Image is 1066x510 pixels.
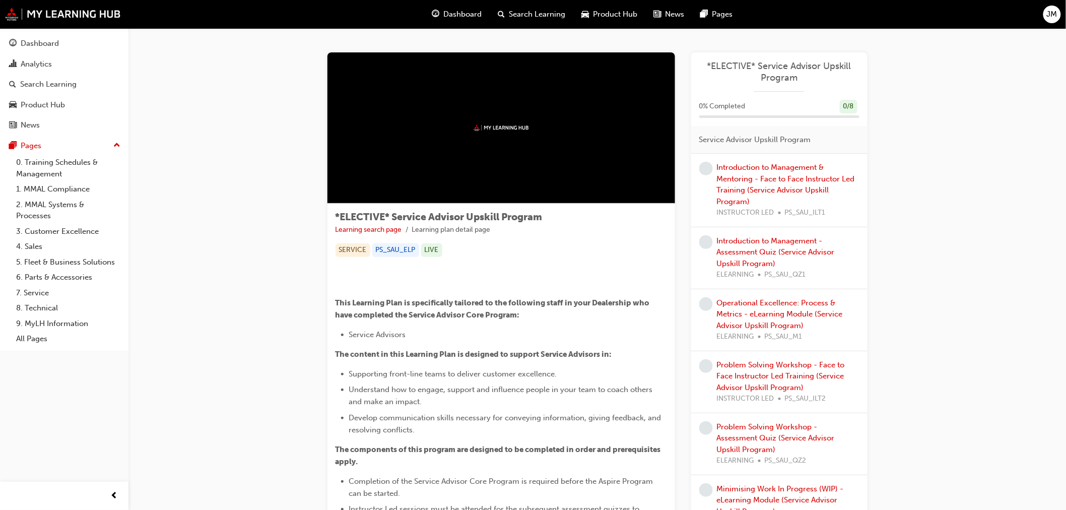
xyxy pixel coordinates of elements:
[699,421,713,435] span: learningRecordVerb_NONE-icon
[9,39,17,48] span: guage-icon
[4,116,124,135] a: News
[12,224,124,239] a: 3. Customer Excellence
[21,99,65,111] div: Product Hub
[785,393,826,405] span: PS_SAU_ILT2
[349,477,655,498] span: Completion of the Service Advisor Core Program is required before the Aspire Program can be started.
[12,155,124,181] a: 0. Training Schedules & Management
[12,254,124,270] a: 5. Fleet & Business Solutions
[21,140,41,152] div: Pages
[9,80,16,89] span: search-icon
[717,393,774,405] span: INSTRUCTOR LED
[699,162,713,175] span: learningRecordVerb_NONE-icon
[840,100,857,113] div: 0 / 8
[699,483,713,497] span: learningRecordVerb_NONE-icon
[4,137,124,155] button: Pages
[593,9,637,20] span: Product Hub
[1047,9,1057,20] span: JM
[12,331,124,347] a: All Pages
[700,8,708,21] span: pages-icon
[412,224,491,236] li: Learning plan detail page
[699,297,713,311] span: learningRecordVerb_NONE-icon
[581,8,589,21] span: car-icon
[12,300,124,316] a: 8. Technical
[717,298,843,330] a: Operational Excellence: Process & Metrics - eLearning Module (Service Advisor Upskill Program)
[573,4,645,25] a: car-iconProduct Hub
[9,121,17,130] span: news-icon
[113,139,120,152] span: up-icon
[4,34,124,53] a: Dashboard
[336,350,612,359] span: The content in this Learning Plan is designed to support Service Advisors in:
[349,385,655,406] span: Understand how to engage, support and influence people in your team to coach others and make an i...
[424,4,490,25] a: guage-iconDashboard
[21,38,59,49] div: Dashboard
[509,9,565,20] span: Search Learning
[21,58,52,70] div: Analytics
[20,79,77,90] div: Search Learning
[5,8,121,21] img: mmal
[699,134,811,146] span: Service Advisor Upskill Program
[699,235,713,249] span: learningRecordVerb_NONE-icon
[4,75,124,94] a: Search Learning
[336,225,402,234] a: Learning search page
[12,270,124,285] a: 6. Parts & Accessories
[1043,6,1061,23] button: JM
[699,60,859,83] a: *ELECTIVE* Service Advisor Upskill Program
[765,455,807,467] span: PS_SAU_QZ2
[712,9,732,20] span: Pages
[21,119,40,131] div: News
[645,4,692,25] a: news-iconNews
[111,490,118,502] span: prev-icon
[785,207,826,219] span: PS_SAU_ILT1
[765,269,806,281] span: PS_SAU_QZ1
[336,298,651,320] span: This Learning Plan is specifically tailored to the following staff in your Dealership who have co...
[717,269,754,281] span: ELEARNING
[717,236,835,268] a: Introduction to Management - Assessment Quiz (Service Advisor Upskill Program)
[498,8,505,21] span: search-icon
[717,360,845,392] a: Problem Solving Workshop - Face to Face Instructor Led Training (Service Advisor Upskill Program)
[349,330,406,339] span: Service Advisors
[4,32,124,137] button: DashboardAnalyticsSearch LearningProduct HubNews
[9,101,17,110] span: car-icon
[12,316,124,332] a: 9. MyLH Information
[12,181,124,197] a: 1. MMAL Compliance
[474,124,529,131] img: mmal
[717,422,835,454] a: Problem Solving Workshop - Assessment Quiz (Service Advisor Upskill Program)
[12,239,124,254] a: 4. Sales
[717,207,774,219] span: INSTRUCTOR LED
[4,55,124,74] a: Analytics
[717,163,855,206] a: Introduction to Management & Mentoring - Face to Face Instructor Led Training (Service Advisor Up...
[699,101,746,112] span: 0 % Completed
[443,9,482,20] span: Dashboard
[717,455,754,467] span: ELEARNING
[12,285,124,301] a: 7. Service
[421,243,442,257] div: LIVE
[653,8,661,21] span: news-icon
[4,96,124,114] a: Product Hub
[9,60,17,69] span: chart-icon
[692,4,741,25] a: pages-iconPages
[665,9,684,20] span: News
[699,359,713,373] span: learningRecordVerb_NONE-icon
[336,243,370,257] div: SERVICE
[12,197,124,224] a: 2. MMAL Systems & Processes
[349,413,663,434] span: Develop communication skills necessary for conveying information, giving feedback, and resolving ...
[349,369,557,378] span: Supporting front-line teams to deliver customer excellence.
[9,142,17,151] span: pages-icon
[490,4,573,25] a: search-iconSearch Learning
[765,331,803,343] span: PS_SAU_M1
[336,211,543,223] span: *ELECTIVE* Service Advisor Upskill Program
[372,243,419,257] div: PS_SAU_ELP
[432,8,439,21] span: guage-icon
[336,445,662,466] span: The components of this program are designed to be completed in order and prerequisites apply.
[717,331,754,343] span: ELEARNING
